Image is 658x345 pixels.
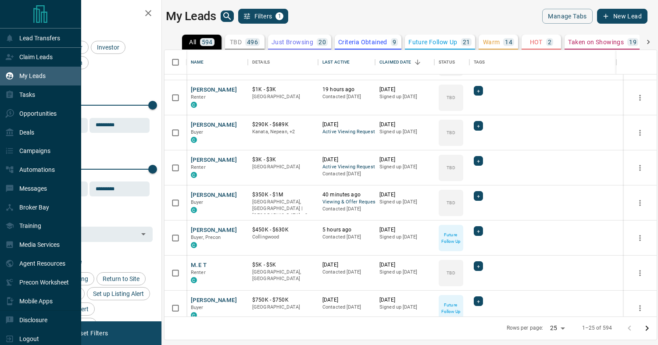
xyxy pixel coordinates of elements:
button: more [633,267,647,280]
div: Tags [474,50,485,75]
p: [DATE] [379,121,430,128]
span: Buyer [191,305,204,310]
h1: My Leads [166,9,216,23]
button: more [633,161,647,174]
p: 19 [629,39,637,45]
p: TBD [230,39,242,45]
button: more [633,302,647,315]
p: 594 [202,39,213,45]
p: Signed up [DATE] [379,269,430,276]
span: Return to Site [100,275,143,282]
p: $3K - $3K [252,156,314,164]
p: Warm [483,39,500,45]
p: 20 [318,39,326,45]
div: Claimed Date [379,50,411,75]
p: TBD [447,164,455,171]
div: Tags [469,50,616,75]
p: Taken on Showings [568,39,624,45]
p: [DATE] [379,226,430,234]
p: Signed up [DATE] [379,234,430,241]
p: Contacted [DATE] [322,234,371,241]
p: Contacted [DATE] [322,304,371,311]
p: 5 hours ago [322,226,371,234]
button: Manage Tabs [542,9,592,24]
button: [PERSON_NAME] [191,86,237,94]
span: Buyer [191,129,204,135]
p: $750K - $750K [252,296,314,304]
span: Active Viewing Request [322,128,371,136]
p: TBD [447,129,455,136]
div: condos.ca [191,102,197,108]
button: [PERSON_NAME] [191,226,237,235]
p: [GEOGRAPHIC_DATA] [252,304,314,311]
p: 19 hours ago [322,86,371,93]
span: Viewing & Offer Request [322,199,371,206]
p: Signed up [DATE] [379,164,430,171]
button: more [633,231,647,245]
button: Filters1 [238,9,289,24]
div: 25 [547,322,568,334]
p: [DATE] [379,261,430,269]
div: + [474,121,483,131]
span: Set up Listing Alert [90,290,147,297]
button: [PERSON_NAME] [191,121,237,129]
p: Contacted [DATE] [322,171,371,178]
p: [GEOGRAPHIC_DATA] [252,164,314,171]
p: $1K - $3K [252,86,314,93]
p: $5K - $5K [252,261,314,269]
p: HOT [530,39,543,45]
div: Name [186,50,248,75]
div: + [474,226,483,236]
div: Last Active [322,50,350,75]
div: Name [191,50,204,75]
p: $350K - $1M [252,191,314,199]
div: + [474,191,483,201]
p: 2 [548,39,551,45]
p: [DATE] [379,191,430,199]
p: Signed up [DATE] [379,93,430,100]
div: Return to Site [97,272,146,285]
p: $450K - $630K [252,226,314,234]
p: Criteria Obtained [338,39,387,45]
p: Contacted [DATE] [322,93,371,100]
div: condos.ca [191,137,197,143]
p: Contacted [DATE] [322,206,371,213]
div: condos.ca [191,242,197,248]
div: + [474,156,483,166]
h2: Filters [28,9,153,19]
p: 9 [393,39,396,45]
button: Open [137,228,150,240]
div: condos.ca [191,207,197,213]
button: Reset Filters [67,326,114,341]
div: Status [434,50,469,75]
button: New Lead [597,9,647,24]
div: Claimed Date [375,50,434,75]
p: [DATE] [322,296,371,304]
button: [PERSON_NAME] [191,191,237,199]
button: Sort [411,56,424,68]
button: more [633,196,647,210]
div: + [474,261,483,271]
button: [PERSON_NAME] [191,296,237,305]
p: All [189,39,196,45]
span: Investor [94,44,122,51]
button: M.E T [191,261,207,270]
button: more [633,91,647,104]
div: condos.ca [191,312,197,318]
p: Future Follow Up [440,231,462,245]
span: Renter [191,164,206,170]
div: Details [252,50,270,75]
p: 496 [247,39,258,45]
p: [GEOGRAPHIC_DATA] [252,93,314,100]
p: [DATE] [379,156,430,164]
button: search button [221,11,234,22]
p: 21 [463,39,470,45]
p: [DATE] [322,261,371,269]
p: 14 [505,39,512,45]
p: Signed up [DATE] [379,199,430,206]
p: 1–25 of 594 [582,324,612,332]
p: TBD [447,94,455,101]
button: [PERSON_NAME] [191,156,237,164]
div: + [474,296,483,306]
p: [DATE] [322,121,371,128]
